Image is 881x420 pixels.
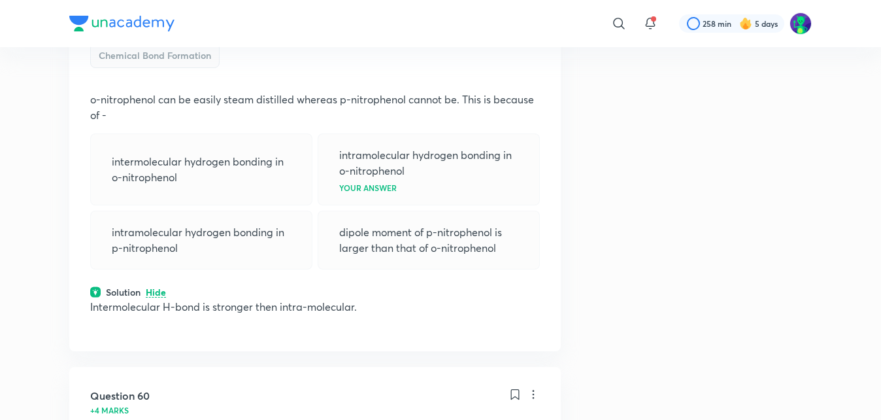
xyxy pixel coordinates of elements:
img: Kaushiki Srivastava [790,12,812,35]
p: dipole moment of p-nitrophenol is larger than that of o-nitrophenol [339,224,518,256]
img: Company Logo [69,16,175,31]
p: Intermolecular H-bond is stronger then intra-molecular. [90,299,540,315]
p: intramolecular hydrogen bonding in p-nitrophenol [112,224,291,256]
img: streak [739,17,752,30]
h5: Question 60 [90,388,150,404]
p: intermolecular hydrogen bonding in o-nitrophenol [112,154,291,185]
p: intramolecular hydrogen bonding in o-nitrophenol [339,147,518,179]
p: Your answer [339,184,397,192]
div: Chemical Bond Formation [90,43,220,68]
h6: Solution [106,285,141,299]
p: Hide [146,288,166,298]
p: +4 marks [90,406,129,414]
p: o-nitrophenol can be easily steam distilled whereas p-nitrophenol cannot be. This is because of - [90,92,540,123]
img: solution.svg [90,287,101,298]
